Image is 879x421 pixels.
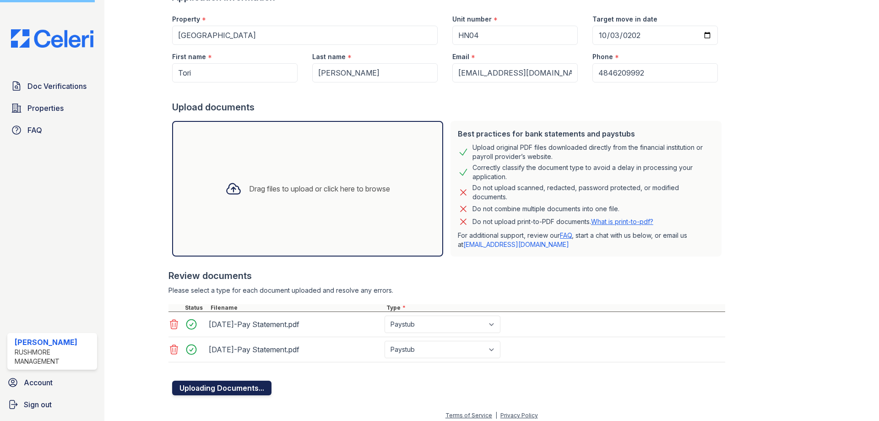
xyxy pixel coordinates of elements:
[168,286,725,295] div: Please select a type for each document uploaded and resolve any errors.
[7,77,97,95] a: Doc Verifications
[592,15,657,24] label: Target move in date
[472,163,714,181] div: Correctly classify the document type to avoid a delay in processing your application.
[15,348,93,366] div: Rushmore Management
[592,52,613,61] label: Phone
[168,269,725,282] div: Review documents
[15,337,93,348] div: [PERSON_NAME]
[452,52,469,61] label: Email
[24,377,53,388] span: Account
[500,412,538,419] a: Privacy Policy
[183,304,209,312] div: Status
[472,183,714,202] div: Do not upload scanned, redacted, password protected, or modified documents.
[312,52,346,61] label: Last name
[591,218,653,225] a: What is print-to-pdf?
[7,99,97,117] a: Properties
[452,15,492,24] label: Unit number
[27,81,87,92] span: Doc Verifications
[495,412,497,419] div: |
[4,395,101,414] a: Sign out
[4,373,101,392] a: Account
[472,203,619,214] div: Do not combine multiple documents into one file.
[27,125,42,136] span: FAQ
[7,121,97,139] a: FAQ
[445,412,492,419] a: Terms of Service
[209,304,385,312] div: Filename
[472,143,714,161] div: Upload original PDF files downloaded directly from the financial institution or payroll provider’...
[458,231,714,249] p: For additional support, review our , start a chat with us below, or email us at
[249,183,390,194] div: Drag files to upload or click here to browse
[458,128,714,139] div: Best practices for bank statements and paystubs
[209,317,381,332] div: [DATE]-Pay Statement.pdf
[463,241,569,248] a: [EMAIL_ADDRESS][DOMAIN_NAME]
[4,29,101,48] img: CE_Logo_Blue-a8612792a0a2168367f1c8372b55b34899dd931a85d93a1a3d3e32e68fde9ad4.png
[172,381,271,395] button: Uploading Documents...
[24,399,52,410] span: Sign out
[560,231,572,239] a: FAQ
[172,101,725,114] div: Upload documents
[472,217,653,226] p: Do not upload print-to-PDF documents.
[209,342,381,357] div: [DATE]-Pay Statement.pdf
[172,15,200,24] label: Property
[172,52,206,61] label: First name
[27,103,64,114] span: Properties
[385,304,725,312] div: Type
